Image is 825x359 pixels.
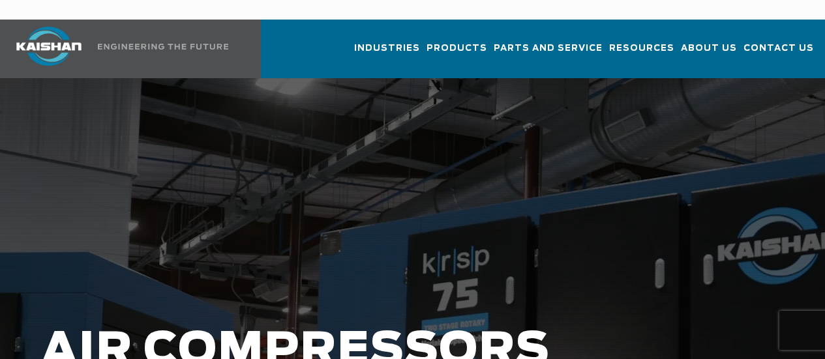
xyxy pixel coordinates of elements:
a: Resources [609,31,674,76]
span: Industries [354,41,420,56]
a: Products [427,31,487,76]
a: About Us [681,31,737,76]
a: Industries [354,31,420,76]
span: Contact Us [743,41,814,56]
span: Resources [609,41,674,56]
span: About Us [681,41,737,56]
span: Parts and Service [494,41,603,56]
a: Contact Us [743,31,814,76]
a: Parts and Service [494,31,603,76]
img: Engineering the future [98,44,228,50]
span: Products [427,41,487,56]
